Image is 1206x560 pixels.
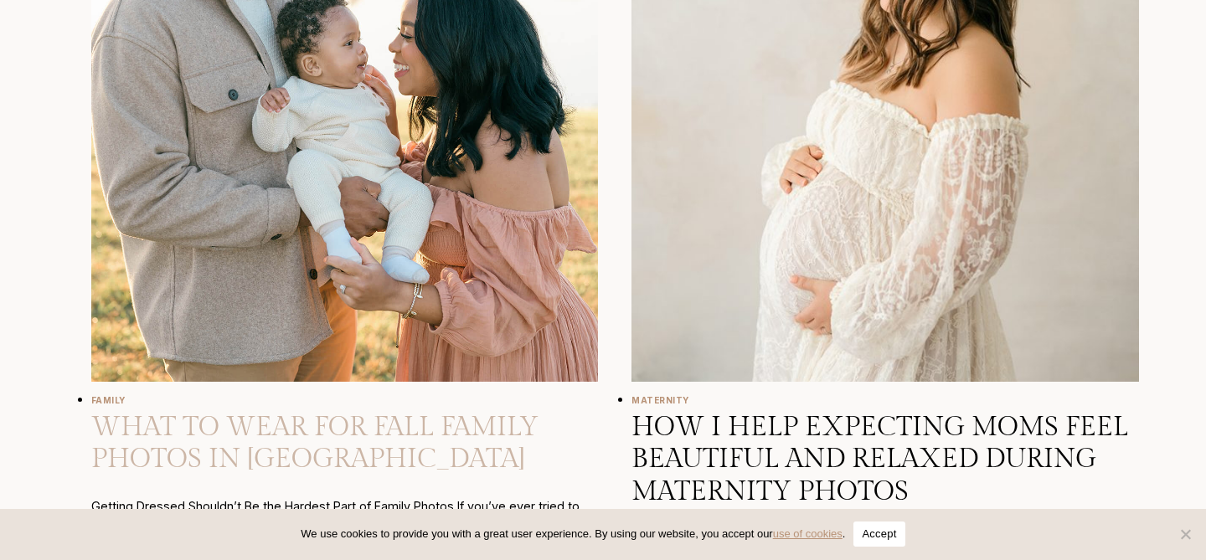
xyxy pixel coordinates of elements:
a: Maternity [631,395,689,405]
a: How I Help Expecting Moms Feel Beautiful and Relaxed During Maternity Photos [631,411,1128,507]
a: What to Wear for Fall Family Photos in [GEOGRAPHIC_DATA] [91,411,539,475]
span: No [1177,526,1193,542]
a: Family [91,395,126,405]
a: use of cookies [773,527,843,540]
button: Accept [853,521,904,547]
p: Getting Dressed Shouldn’t Be the Hardest Part of Family Photos If you’ve ever tried to coordinate... [91,497,599,552]
span: We use cookies to provide you with a great user experience. By using our website, you accept our . [301,526,845,542]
